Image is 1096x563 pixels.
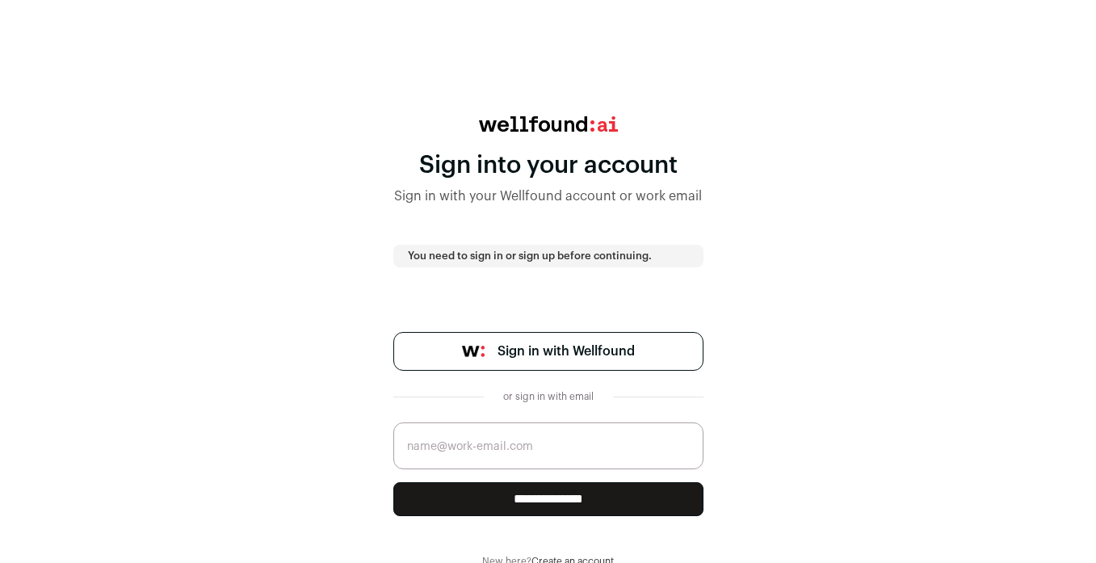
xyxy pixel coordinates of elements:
[393,187,703,206] div: Sign in with your Wellfound account or work email
[393,151,703,180] div: Sign into your account
[497,390,600,403] div: or sign in with email
[462,346,485,357] img: wellfound-symbol-flush-black-fb3c872781a75f747ccb3a119075da62bfe97bd399995f84a933054e44a575c4.png
[479,116,618,132] img: wellfound:ai
[498,342,635,361] span: Sign in with Wellfound
[393,422,703,469] input: name@work-email.com
[393,332,703,371] a: Sign in with Wellfound
[408,250,689,263] p: You need to sign in or sign up before continuing.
